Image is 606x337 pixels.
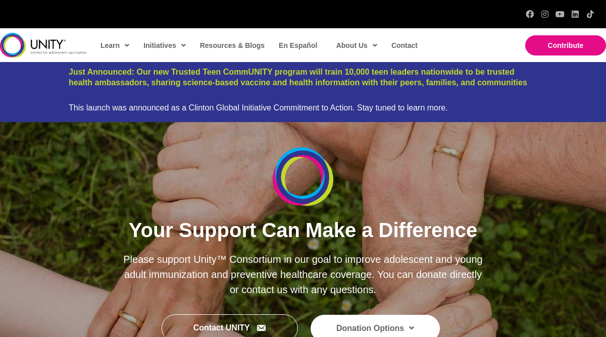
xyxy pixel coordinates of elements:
a: Resources & Blogs [195,34,269,57]
a: Contribute [525,35,606,55]
a: TikTok [586,10,594,18]
a: Contact [386,34,422,57]
span: Contribute [548,41,584,49]
a: YouTube [556,10,564,18]
span: En Español [279,41,317,49]
img: UnityIcon-new [273,147,333,206]
span: Contact UNITY [193,324,250,332]
a: LinkedIn [571,10,579,18]
span: Initiatives [143,38,186,53]
span: Resources & Blogs [200,41,265,49]
p: Please support Unity™ Consortium in our goal to improve adolescent and young adult immunization a... [123,252,483,297]
a: En Español [274,34,321,57]
span: Learn [100,38,129,53]
span: Donation Options [336,321,414,336]
span: Your Support Can Make a Difference [129,219,478,241]
span: Contact [391,41,418,49]
span: About Us [336,38,377,53]
div: This launch was announced as a Clinton Global Initiative Commitment to Action. Stay tuned to lear... [69,103,537,113]
a: Instagram [541,10,549,18]
a: About Us [331,34,381,57]
a: Just Announced: Our new Trusted Teen CommUNITY program will train 10,000 teen leaders nationwide ... [69,68,527,87]
a: Facebook [526,10,534,18]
